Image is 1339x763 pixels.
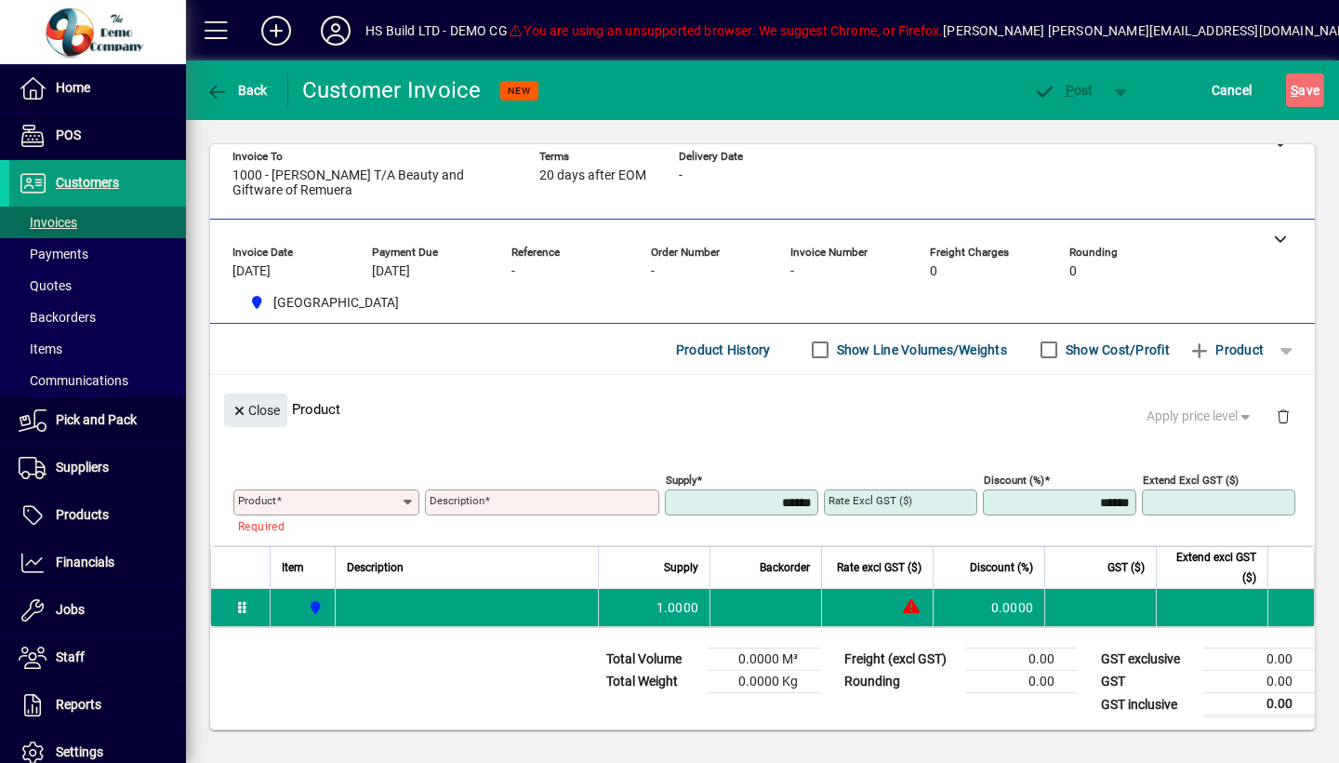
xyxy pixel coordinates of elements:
app-page-header-button: Back [186,74,288,107]
span: Jobs [56,602,85,617]
a: Invoices [9,207,186,238]
span: Rate excl GST ($) [837,557,921,578]
div: HS Build LTD - DEMO CG [365,16,508,46]
span: POS [56,127,81,142]
app-page-header-button: Delete [1261,408,1306,424]
td: GST inclusive [1092,693,1203,716]
mat-label: Product [238,494,276,507]
button: Post [1024,74,1103,107]
span: Auckland [242,291,406,315]
a: Backorders [9,301,186,333]
span: Apply price level [1147,407,1254,426]
mat-label: Rate excl GST ($) [829,494,912,507]
span: Financials [56,555,114,569]
span: S [1291,83,1298,98]
span: Extend excl GST ($) [1168,547,1256,588]
td: 0.00 [1203,671,1315,693]
span: Cancel [1212,75,1253,105]
span: Pick and Pack [56,412,137,427]
a: Home [9,65,186,112]
span: - [511,264,515,279]
span: 1.0000 [656,598,699,617]
span: Settings [56,744,103,759]
span: GST ($) [1107,557,1145,578]
span: Discount (%) [970,557,1033,578]
td: 0.0000 Kg [709,671,820,693]
button: Add [246,14,306,47]
button: Profile [306,14,365,47]
button: Apply price level [1139,400,1262,434]
button: Save [1286,74,1324,107]
td: Total Weight [597,671,709,693]
span: P [1066,83,1074,98]
td: Rounding [835,671,965,693]
mat-label: Supply [666,474,696,487]
a: Jobs [9,587,186,634]
span: Description [347,557,404,578]
td: Freight (excl GST) [835,649,965,671]
span: Invoices [19,215,77,230]
span: [GEOGRAPHIC_DATA] [273,293,399,313]
td: 0.0000 [933,589,1044,626]
a: Financials [9,540,186,586]
button: Back [201,74,272,107]
span: - [651,264,655,279]
td: 0.00 [965,671,1077,693]
span: Payments [19,247,88,261]
span: Item [282,557,304,578]
span: Quotes [19,278,72,293]
button: Cancel [1207,74,1257,107]
button: Product History [669,333,778,367]
span: ave [1291,75,1319,105]
div: Customer Invoice [302,75,482,105]
a: Reports [9,682,186,729]
td: Total Volume [597,649,709,671]
span: [DATE] [232,264,271,279]
a: Quotes [9,270,186,301]
a: Suppliers [9,445,186,491]
label: Show Line Volumes/Weights [833,341,1007,359]
td: 0.00 [965,649,1077,671]
span: 0 [930,264,937,279]
span: Backorder [760,557,810,578]
td: 0.00 [1203,649,1315,671]
label: Show Cost/Profit [1062,341,1170,359]
span: [DATE] [372,264,410,279]
span: Close [232,395,280,426]
app-page-header-button: Close [219,401,292,418]
a: Communications [9,365,186,396]
span: 0 [1069,264,1077,279]
span: Product History [676,335,771,365]
td: 0.00 [1203,693,1315,716]
span: Products [56,507,109,522]
a: Items [9,333,186,365]
mat-label: Description [430,494,484,507]
td: 0.0000 M³ [709,649,820,671]
button: Close [224,394,287,427]
span: Back [205,83,268,98]
a: POS [9,113,186,159]
span: Staff [56,649,85,664]
span: NEW [508,85,531,97]
span: Communications [19,373,128,388]
span: Backorders [19,310,96,325]
span: Suppliers [56,460,109,475]
span: Reports [56,697,101,712]
span: - [679,168,683,183]
span: 1000 - [PERSON_NAME] T/A Beauty and Giftware of Remuera [232,168,511,198]
mat-label: Discount (%) [984,474,1044,487]
span: Home [56,80,90,95]
a: Pick and Pack [9,397,186,444]
span: Items [19,341,62,356]
span: Customers [56,175,119,190]
button: Delete [1261,394,1306,438]
span: ost [1033,83,1094,98]
span: 20 days after EOM [539,168,646,183]
td: GST exclusive [1092,649,1203,671]
span: Auckland [303,597,325,618]
mat-label: Extend excl GST ($) [1143,474,1239,487]
div: Product [210,375,1315,443]
span: - [790,264,794,279]
a: Products [9,492,186,539]
span: You are using an unsupported browser. We suggest Chrome, or Firefox. [508,23,943,38]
